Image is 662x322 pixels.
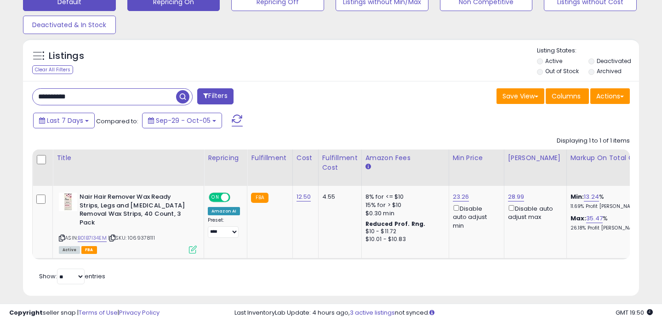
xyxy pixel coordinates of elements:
a: 23.26 [453,192,469,201]
div: Clear All Filters [32,65,73,74]
b: Max: [571,214,587,223]
p: 26.18% Profit [PERSON_NAME] [571,225,647,231]
div: Fulfillment Cost [322,153,358,172]
span: Show: entries [39,272,105,281]
p: 11.69% Profit [PERSON_NAME] [571,203,647,210]
span: ON [210,194,221,201]
div: seller snap | | [9,309,160,317]
button: Last 7 Days [33,113,95,128]
div: $0.30 min [365,209,442,218]
span: Last 7 Days [47,116,83,125]
div: 8% for <= $10 [365,193,442,201]
b: Reduced Prof. Rng. [365,220,426,228]
strong: Copyright [9,308,43,317]
b: Nair Hair Remover Wax Ready Strips, Legs and [MEDICAL_DATA] Removal Wax Strips, 40 Count, 3 Pack [80,193,191,229]
label: Active [545,57,562,65]
a: B01B7I34EM [78,234,107,242]
div: Fulfillment [251,153,288,163]
div: Repricing [208,153,243,163]
b: Min: [571,192,584,201]
span: 2025-10-13 19:50 GMT [616,308,653,317]
div: Cost [297,153,314,163]
div: [PERSON_NAME] [508,153,563,163]
a: 13.24 [584,192,599,201]
label: Archived [597,67,622,75]
div: Disable auto adjust max [508,203,559,221]
a: Privacy Policy [119,308,160,317]
span: OFF [229,194,244,201]
div: Min Price [453,153,500,163]
button: Sep-29 - Oct-05 [142,113,222,128]
div: 4.55 [322,193,354,201]
div: % [571,214,647,231]
div: $10.01 - $10.83 [365,236,442,243]
p: Listing States: [537,46,639,55]
button: Actions [590,88,630,104]
div: Amazon AI [208,207,240,215]
div: Displaying 1 to 1 of 1 items [557,137,630,145]
img: 41a76y10cvL._SL40_.jpg [59,193,77,211]
div: Last InventoryLab Update: 4 hours ago, not synced. [234,309,653,317]
span: FBA [81,246,97,254]
small: FBA [251,193,268,203]
button: Filters [197,88,233,104]
button: Deactivated & In Stock [23,16,116,34]
label: Deactivated [597,57,631,65]
div: ASIN: [59,193,197,253]
a: 35.47 [586,214,603,223]
small: Amazon Fees. [365,163,371,171]
a: 28.99 [508,192,525,201]
div: 15% for > $10 [365,201,442,209]
a: Terms of Use [79,308,118,317]
span: Columns [552,92,581,101]
div: Preset: [208,217,240,238]
div: $10 - $11.72 [365,228,442,236]
div: Disable auto adjust min [453,203,497,230]
a: 3 active listings [350,308,395,317]
h5: Listings [49,50,84,63]
th: The percentage added to the cost of goods (COGS) that forms the calculator for Min & Max prices. [566,149,654,186]
div: Amazon Fees [365,153,445,163]
div: Title [57,153,200,163]
button: Save View [496,88,544,104]
div: % [571,193,647,210]
span: Sep-29 - Oct-05 [156,116,211,125]
span: | SKU: 1069378111 [108,234,155,241]
div: Markup on Total Cost [571,153,650,163]
span: All listings currently available for purchase on Amazon [59,246,80,254]
label: Out of Stock [545,67,579,75]
a: 12.50 [297,192,311,201]
button: Columns [546,88,589,104]
span: Compared to: [96,117,138,126]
